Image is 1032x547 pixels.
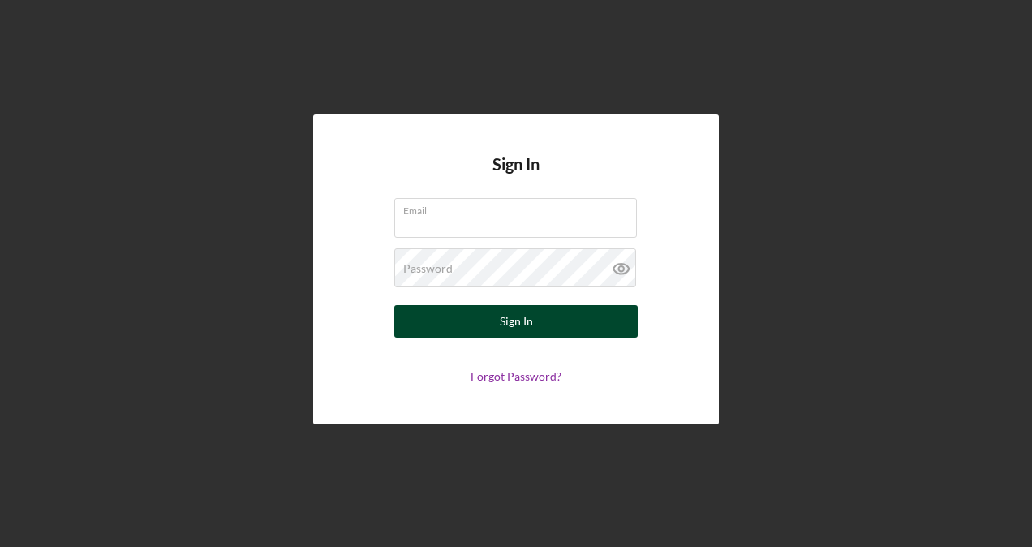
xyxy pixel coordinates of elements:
a: Forgot Password? [471,369,561,383]
button: Sign In [394,305,638,338]
label: Email [403,199,637,217]
div: Sign In [500,305,533,338]
label: Password [403,262,453,275]
h4: Sign In [492,155,540,198]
